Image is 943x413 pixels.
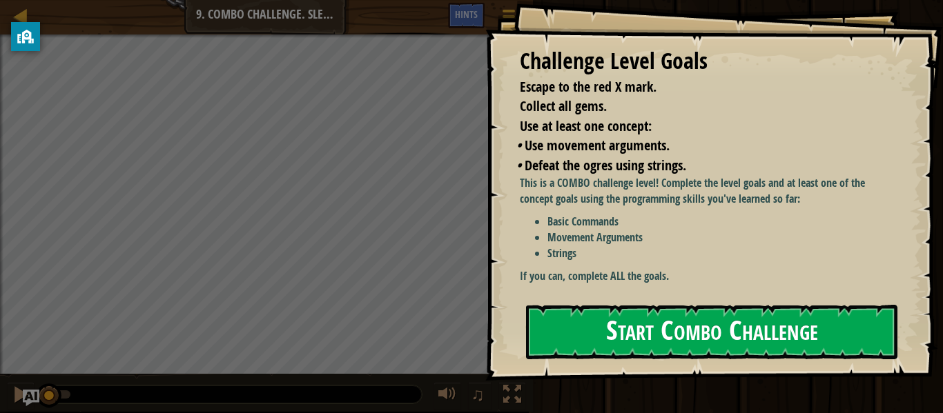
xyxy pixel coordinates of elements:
[516,136,891,156] li: Use movement arguments.
[503,117,891,137] li: Use at least one concept:
[471,384,485,405] span: ♫
[468,382,492,410] button: ♫
[516,156,891,176] li: Defeat the ogres using strings.
[520,175,895,207] p: This is a COMBO challenge level! Complete the level goals and at least one of the concept goals u...
[547,214,895,230] li: Basic Commands
[23,390,39,406] button: Ask AI
[7,382,35,410] button: Ctrl + P: Pause
[503,77,891,97] li: Escape to the red X mark.
[547,230,895,245] li: Movement Arguments
[516,156,521,174] i: •
[520,46,895,77] div: Challenge Level Goals
[520,117,652,135] span: Use at least one concept:
[525,136,670,154] span: Use movement arguments.
[498,382,526,410] button: Toggle fullscreen
[455,8,478,21] span: Hints
[516,136,521,154] i: •
[503,97,891,117] li: Collect all gems.
[520,268,895,284] p: If you can, complete ALL the goals.
[547,245,895,261] li: Strings
[525,156,686,174] span: Defeat the ogres using strings.
[520,77,657,96] span: Escape to the red X mark.
[434,382,461,410] button: Adjust volume
[11,22,40,51] button: privacy banner
[520,97,607,115] span: Collect all gems.
[526,305,897,359] button: Start Combo Challenge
